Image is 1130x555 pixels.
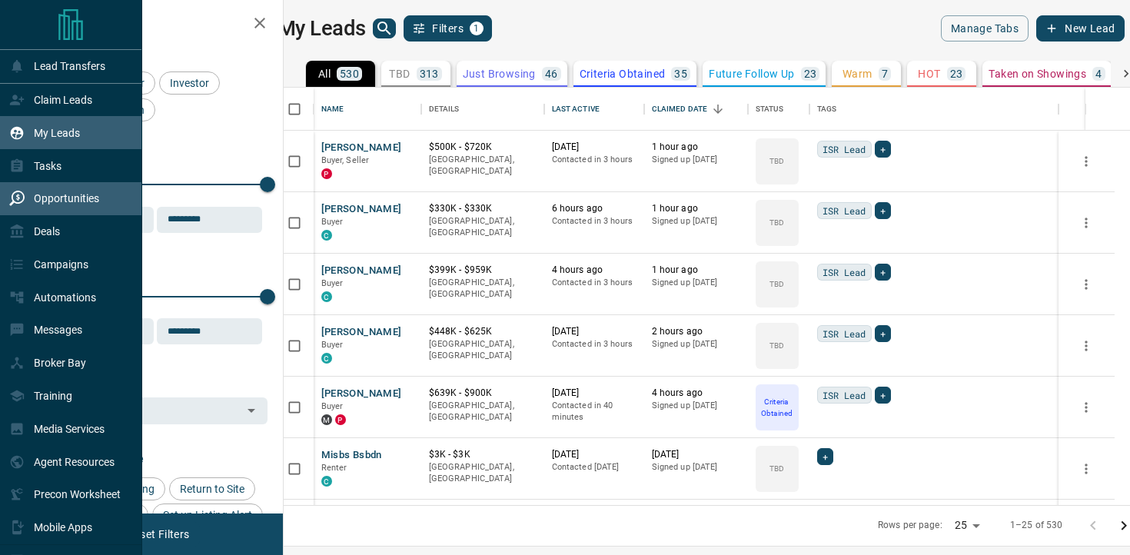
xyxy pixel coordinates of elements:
button: [PERSON_NAME] [321,141,402,155]
p: 35 [674,68,687,79]
p: [GEOGRAPHIC_DATA], [GEOGRAPHIC_DATA] [429,400,537,424]
div: Name [314,88,421,131]
p: [GEOGRAPHIC_DATA], [GEOGRAPHIC_DATA] [429,154,537,178]
p: Future Follow Up [709,68,794,79]
span: + [880,141,886,157]
span: Renter [321,463,347,473]
p: Contacted in 3 hours [552,215,636,228]
p: TBD [389,68,410,79]
p: HOT [918,68,940,79]
p: Signed up [DATE] [652,338,740,351]
p: 4 hours ago [652,387,740,400]
p: 1 hour ago [652,202,740,215]
div: condos.ca [321,230,332,241]
div: Name [321,88,344,131]
span: + [880,387,886,403]
p: 46 [545,68,558,79]
button: more [1075,211,1098,234]
p: 2 hours ago [652,325,740,338]
span: ISR Lead [823,203,866,218]
p: $448K - $625K [429,325,537,338]
span: ISR Lead [823,264,866,280]
span: + [880,326,886,341]
p: [GEOGRAPHIC_DATA], [GEOGRAPHIC_DATA] [429,338,537,362]
p: [GEOGRAPHIC_DATA], [GEOGRAPHIC_DATA] [429,461,537,485]
p: TBD [769,278,784,290]
p: 23 [950,68,963,79]
button: more [1075,334,1098,357]
button: Sort [707,98,729,120]
span: Investor [165,77,214,89]
span: + [823,449,828,464]
p: [DATE] [552,387,636,400]
div: Status [748,88,809,131]
p: [DATE] [552,141,636,154]
button: New Lead [1036,15,1125,42]
div: Details [421,88,544,131]
p: $639K - $900K [429,387,537,400]
div: property.ca [321,168,332,179]
span: 1 [471,23,482,34]
button: more [1075,273,1098,296]
div: Set up Listing Alert [152,503,263,527]
div: condos.ca [321,476,332,487]
p: $330K - $330K [429,202,537,215]
p: [DATE] [552,448,636,461]
div: Status [756,88,784,131]
button: Filters1 [404,15,492,42]
p: TBD [769,340,784,351]
div: Investor [159,71,220,95]
p: [GEOGRAPHIC_DATA], [GEOGRAPHIC_DATA] [429,277,537,301]
button: Misbs Bsbdn [321,448,382,463]
button: Open [241,400,262,421]
p: TBD [769,217,784,228]
div: 25 [949,514,985,537]
p: Rows per page: [878,519,942,532]
span: + [880,264,886,280]
span: Return to Site [174,483,250,495]
p: 1 hour ago [652,264,740,277]
p: 313 [420,68,439,79]
span: Buyer, Seller [321,155,370,165]
button: [PERSON_NAME] [321,387,402,401]
p: 23 [804,68,817,79]
p: Criteria Obtained [580,68,666,79]
p: Just Browsing [463,68,536,79]
button: [PERSON_NAME] [321,264,402,278]
div: + [817,448,833,465]
p: Signed up [DATE] [652,215,740,228]
span: Set up Listing Alert [158,509,258,521]
h2: Filters [49,15,268,34]
span: + [880,203,886,218]
p: Warm [843,68,872,79]
div: + [875,387,891,404]
div: condos.ca [321,291,332,302]
p: Taken on Showings [989,68,1086,79]
button: more [1075,150,1098,173]
div: Last Active [552,88,600,131]
span: Buyer [321,401,344,411]
p: All [318,68,331,79]
p: Signed up [DATE] [652,400,740,412]
p: 7 [882,68,888,79]
button: [PERSON_NAME] [321,202,402,217]
span: ISR Lead [823,387,866,403]
div: + [875,202,891,219]
p: Signed up [DATE] [652,461,740,474]
p: [DATE] [652,448,740,461]
p: $3K - $3K [429,448,537,461]
p: Contacted in 40 minutes [552,400,636,424]
button: more [1075,457,1098,480]
button: Manage Tabs [941,15,1029,42]
p: TBD [769,463,784,474]
p: $500K - $720K [429,141,537,154]
p: $399K - $959K [429,264,537,277]
p: [DATE] [552,325,636,338]
p: Contacted in 3 hours [552,277,636,289]
h1: My Leads [278,16,366,41]
p: Contacted [DATE] [552,461,636,474]
div: Claimed Date [644,88,748,131]
p: TBD [769,155,784,167]
p: 530 [340,68,359,79]
span: Buyer [321,278,344,288]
